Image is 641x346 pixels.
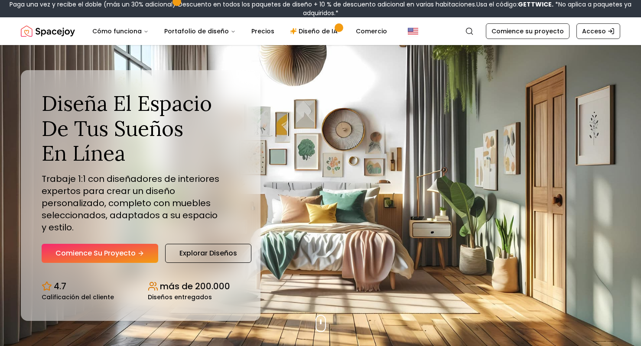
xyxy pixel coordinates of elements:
font: Calificación del cliente [42,293,114,301]
a: Precios [244,23,281,40]
a: Comience su proyecto [42,244,158,263]
font: Cómo funciona [92,27,142,36]
a: Diseño de IA [283,23,347,40]
font: Comience su proyecto [491,27,564,36]
nav: Global [21,17,620,45]
font: Diseña el espacio de tus sueños en línea [42,90,212,166]
font: Acceso [582,27,606,36]
a: Acceso [576,23,620,39]
button: Portafolio de diseño [157,23,243,40]
font: Comience su proyecto [55,248,136,258]
font: 4.7 [54,280,66,292]
font: Explorar diseños [179,248,237,258]
img: Estados Unidos [408,26,418,36]
font: Portafolio de diseño [164,27,229,36]
font: Diseños entregados [148,293,212,301]
a: Explorar diseños [165,244,251,263]
div: Estadísticas de diseño [42,273,240,300]
a: Comercio [349,23,394,40]
a: Comience su proyecto [486,23,569,39]
font: Trabaje 1:1 con diseñadores de interiores expertos para crear un diseño personalizado, completo c... [42,173,219,233]
font: más de 200.000 [160,280,230,292]
button: Cómo funciona [85,23,156,40]
img: Logotipo de Spacejoy [21,23,75,40]
font: Diseño de IA [299,27,338,36]
font: Precios [251,27,274,36]
a: Alegría espacial [21,23,75,40]
nav: Principal [85,23,394,40]
font: Comercio [356,27,387,36]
